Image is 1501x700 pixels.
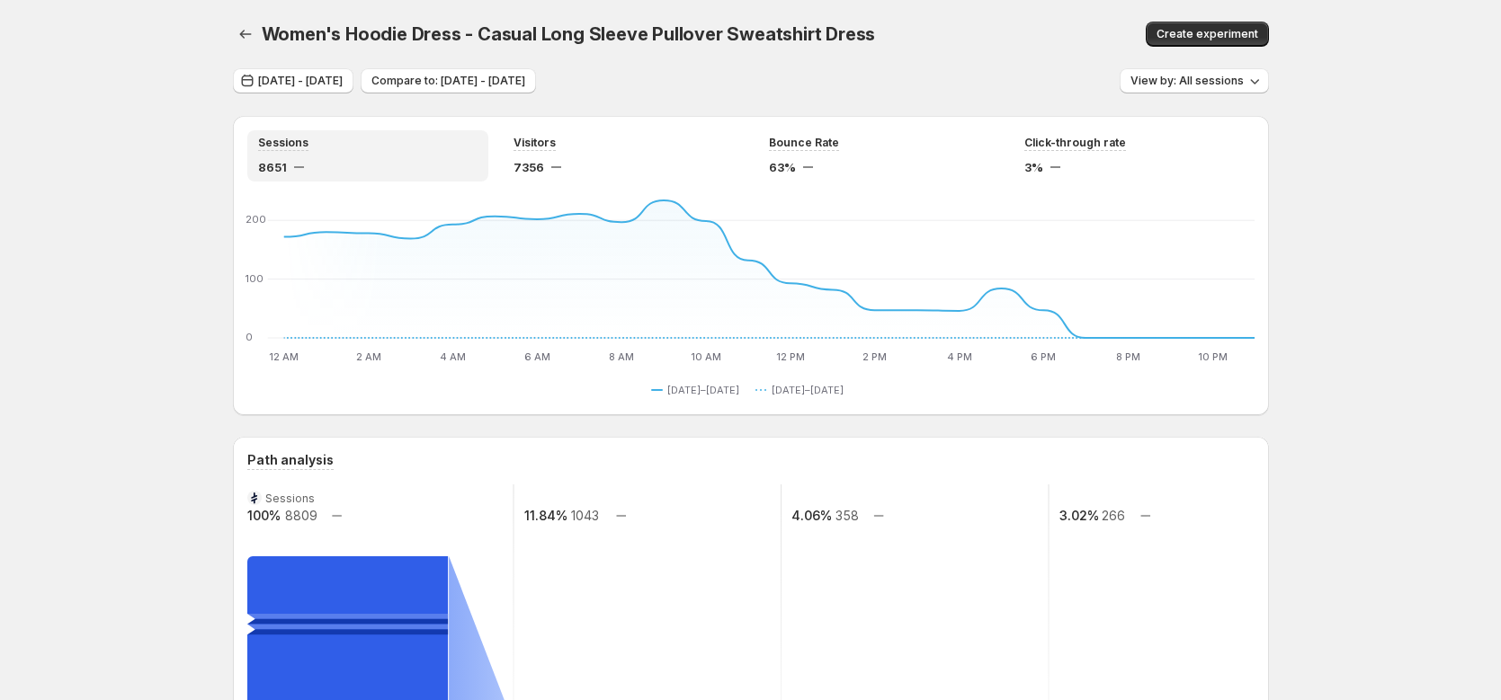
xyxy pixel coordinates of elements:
span: [DATE]–[DATE] [772,383,844,397]
text: 10 PM [1197,350,1227,363]
span: 63% [769,158,796,176]
text: 200 [246,213,266,226]
span: View by: All sessions [1130,74,1244,88]
text: 8 PM [1115,350,1139,363]
button: [DATE] - [DATE] [233,68,353,93]
text: 4 AM [439,350,465,363]
span: Women's Hoodie Dress - Casual Long Sleeve Pullover Sweatshirt Dress [262,23,876,45]
text: Sessions [265,492,315,505]
text: 1043 [571,508,599,523]
text: 3.02% [1059,508,1098,523]
button: [DATE]–[DATE] [651,379,746,401]
text: 8809 [284,508,317,523]
span: Compare to: [DATE] - [DATE] [371,74,525,88]
text: 0 [246,331,253,343]
text: 11.84% [523,508,567,523]
button: View by: All sessions [1120,68,1269,93]
text: 6 PM [1031,350,1056,363]
text: 6 AM [523,350,549,363]
text: 10 AM [690,350,720,363]
text: 100% [247,508,281,523]
span: [DATE] - [DATE] [258,74,343,88]
button: [DATE]–[DATE] [755,379,851,401]
text: 2 PM [862,350,887,363]
text: 2 AM [355,350,380,363]
text: 4.06% [791,508,832,523]
span: Visitors [514,136,556,150]
span: Click-through rate [1024,136,1126,150]
span: 7356 [514,158,544,176]
text: 12 PM [775,350,804,363]
text: 4 PM [946,350,971,363]
span: Create experiment [1157,27,1258,41]
text: 8 AM [609,350,634,363]
text: 266 [1102,508,1125,523]
text: 12 AM [269,350,299,363]
span: Sessions [258,136,308,150]
h3: Path analysis [247,451,334,469]
span: 8651 [258,158,287,176]
text: 100 [246,272,264,285]
span: Bounce Rate [769,136,839,150]
button: Compare to: [DATE] - [DATE] [361,68,536,93]
button: Create experiment [1146,22,1269,47]
span: [DATE]–[DATE] [667,383,739,397]
span: 3% [1024,158,1043,176]
text: 358 [835,508,858,523]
